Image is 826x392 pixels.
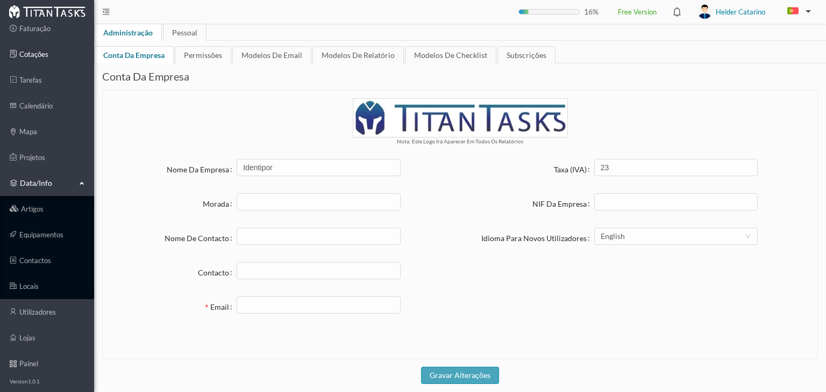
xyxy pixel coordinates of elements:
label: nome de contacto [165,234,237,243]
span: data/info [20,178,74,188]
img: selecione uma imagem da empresa [353,98,568,137]
button: gravar alterações [421,367,499,384]
div: administração [94,24,162,45]
i: icon: bell [670,5,684,19]
label: email [205,302,237,311]
input: NIF da empresa [594,193,758,210]
input: email [237,296,401,314]
label: idioma para novos utilizadores [481,234,594,243]
div: modelos de relatório [312,46,404,68]
img: Logo [9,5,86,18]
input: nome da empresa [237,159,401,176]
i: icon: menu-fold [102,8,110,16]
span: conta da empresa [102,70,189,83]
div: modelos de checklist [405,46,496,68]
input: nome de contacto [237,228,401,245]
div: modelos de email [232,46,311,68]
label: nome da empresa [167,165,237,174]
button: PT [779,3,815,20]
p: Version 1.0.1 [10,378,40,386]
span: 16% [584,8,599,16]
input: contacto [237,262,401,279]
input: morada [237,193,401,210]
div: permissões [175,46,231,68]
label: morada [203,199,237,208]
label: taxa (IVA) [554,165,594,174]
input: taxa (IVA) [594,159,758,176]
div: pessoal [163,24,206,45]
label: NIF da empresa [532,199,594,208]
div: English [601,228,625,244]
img: user_titan3.af2715ee.jpg [697,4,712,19]
div: subscrições [497,46,556,68]
span: nota: este logo irá aparecer em todos os relatórios [397,138,523,144]
div: conta da empresa [94,46,174,68]
label: contacto [198,268,237,277]
i: icon: down [745,233,751,239]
